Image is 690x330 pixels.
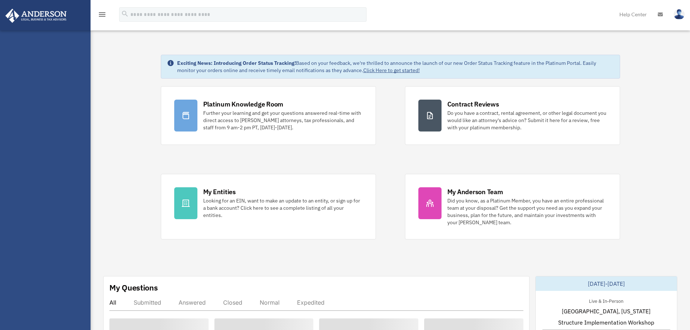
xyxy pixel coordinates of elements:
[3,9,69,23] img: Anderson Advisors Platinum Portal
[109,282,158,293] div: My Questions
[161,86,376,145] a: Platinum Knowledge Room Further your learning and get your questions answered real-time with dire...
[405,174,620,239] a: My Anderson Team Did you know, as a Platinum Member, you have an entire professional team at your...
[558,318,654,327] span: Structure Implementation Workshop
[223,299,242,306] div: Closed
[536,276,677,291] div: [DATE]-[DATE]
[447,109,607,131] div: Do you have a contract, rental agreement, or other legal document you would like an attorney's ad...
[405,86,620,145] a: Contract Reviews Do you have a contract, rental agreement, or other legal document you would like...
[203,100,284,109] div: Platinum Knowledge Room
[203,109,363,131] div: Further your learning and get your questions answered real-time with direct access to [PERSON_NAM...
[177,60,296,66] strong: Exciting News: Introducing Order Status Tracking!
[98,10,106,19] i: menu
[447,187,503,196] div: My Anderson Team
[121,10,129,18] i: search
[447,197,607,226] div: Did you know, as a Platinum Member, you have an entire professional team at your disposal? Get th...
[134,299,161,306] div: Submitted
[260,299,280,306] div: Normal
[583,297,629,304] div: Live & In-Person
[98,13,106,19] a: menu
[177,59,614,74] div: Based on your feedback, we're thrilled to announce the launch of our new Order Status Tracking fe...
[161,174,376,239] a: My Entities Looking for an EIN, want to make an update to an entity, or sign up for a bank accoun...
[203,197,363,219] div: Looking for an EIN, want to make an update to an entity, or sign up for a bank account? Click her...
[297,299,325,306] div: Expedited
[562,307,651,316] span: [GEOGRAPHIC_DATA], [US_STATE]
[179,299,206,306] div: Answered
[363,67,420,74] a: Click Here to get started!
[447,100,499,109] div: Contract Reviews
[109,299,116,306] div: All
[203,187,236,196] div: My Entities
[674,9,685,20] img: User Pic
